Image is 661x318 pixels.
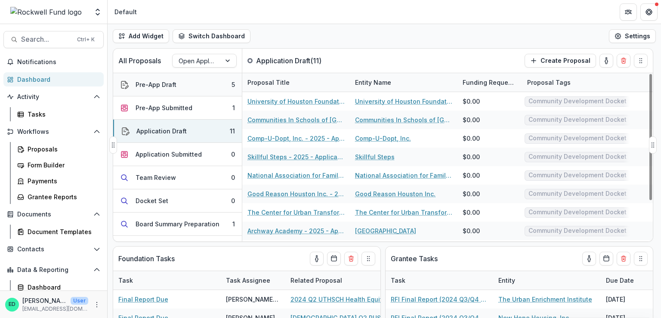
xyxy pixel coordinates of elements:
button: Notifications [3,55,104,69]
div: Task [113,271,221,290]
div: Application Draft [136,127,187,136]
div: Related Proposal [285,276,347,285]
div: Entity Name [350,78,396,87]
img: Rockwell Fund logo [10,7,82,17]
div: Task Assignee [221,271,285,290]
p: [PERSON_NAME] [22,296,67,305]
a: Good Reason Houston Inc. [355,189,436,198]
div: $0.00 [463,189,480,198]
button: Calendar [599,252,613,266]
button: toggle-assigned-to-me [599,54,613,68]
div: Task [386,271,493,290]
div: Application Submitted [136,150,202,159]
span: Community Development Docket [528,153,627,161]
button: Team Review0 [113,166,242,189]
button: Delete card [344,252,358,266]
div: 5 [232,80,235,89]
a: Grantee Reports [14,190,104,204]
div: Related Proposal [285,271,393,290]
a: University of Houston Foundation [355,97,452,106]
button: Drag [109,136,117,154]
a: Final Report Due [118,295,168,304]
div: Task [386,276,411,285]
button: toggle-assigned-to-me [310,252,324,266]
button: Partners [620,3,637,21]
button: Get Help [640,3,658,21]
button: Pre-App Draft5 [113,73,242,96]
p: [EMAIL_ADDRESS][DOMAIN_NAME] [22,305,88,313]
a: Comp-U-Dopt, Inc. - 2025 - Application Request Form - Education [247,134,345,143]
span: Contacts [17,246,90,253]
div: Ctrl + K [75,35,96,44]
div: [PERSON_NAME][GEOGRAPHIC_DATA] [226,295,280,304]
button: Application Draft11 [113,120,242,143]
button: More [92,299,102,310]
div: Task Assignee [221,276,275,285]
button: Open Data & Reporting [3,263,104,277]
span: Community Development Docket [528,190,627,198]
a: 2024 Q2 UTHSCH Health Equity Collective [290,295,388,304]
button: Open entity switcher [92,3,104,21]
div: $0.00 [463,152,480,161]
a: Tasks [14,107,104,121]
button: Open Workflows [3,125,104,139]
span: Workflows [17,128,90,136]
div: Tasks [28,110,97,119]
a: Comp-U-Dopt, Inc. [355,134,411,143]
div: Proposal Title [242,78,295,87]
nav: breadcrumb [111,6,140,18]
a: The Urban Enrichment Institute [498,295,592,304]
span: Community Development Docket [528,98,627,105]
a: Good Reason Houston Inc. - 2025 - Application Request Form - Education [247,189,345,198]
div: Task [113,276,138,285]
div: Entity [493,276,520,285]
div: 0 [231,196,235,205]
span: Data & Reporting [17,266,90,274]
span: Community Development Docket [528,227,627,235]
button: Drag [361,252,375,266]
button: Switch Dashboard [173,29,250,43]
div: Funding Requested [457,73,522,92]
a: Dashboard [3,72,104,86]
button: Search... [3,31,104,48]
div: Team Review [136,173,176,182]
button: Calendar [327,252,341,266]
div: Form Builder [28,161,97,170]
div: Board Summary Preparation [136,219,219,228]
span: Community Development Docket [528,116,627,123]
p: All Proposals [118,56,161,66]
div: $0.00 [463,226,480,235]
span: Activity [17,93,90,101]
div: Entity [493,271,601,290]
div: $0.00 [463,171,480,180]
div: Entity Name [350,73,457,92]
a: The Center for Urban Transformation, Inc. - 2025 - Application Request Form - Education [247,208,345,217]
button: Delete card [617,252,630,266]
div: Document Templates [28,227,97,236]
span: Community Development Docket [528,135,627,142]
button: Docket Set0 [113,189,242,213]
div: Proposal Tags [522,78,576,87]
div: $0.00 [463,115,480,124]
p: Foundation Tasks [118,253,175,264]
div: Grantee Reports [28,192,97,201]
div: 11 [230,127,235,136]
div: $0.00 [463,208,480,217]
div: Proposal Title [242,73,350,92]
button: Board Summary Preparation1 [113,213,242,236]
span: Documents [17,211,90,218]
button: Delete card [617,54,630,68]
div: 0 [231,150,235,159]
a: Communities In Schools of [GEOGRAPHIC_DATA] [355,115,452,124]
div: Proposals [28,145,97,154]
div: Default [114,7,137,16]
a: RFI Final Report (2024 Q3/Q4 Grantees) [391,295,488,304]
a: Proposals [14,142,104,156]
